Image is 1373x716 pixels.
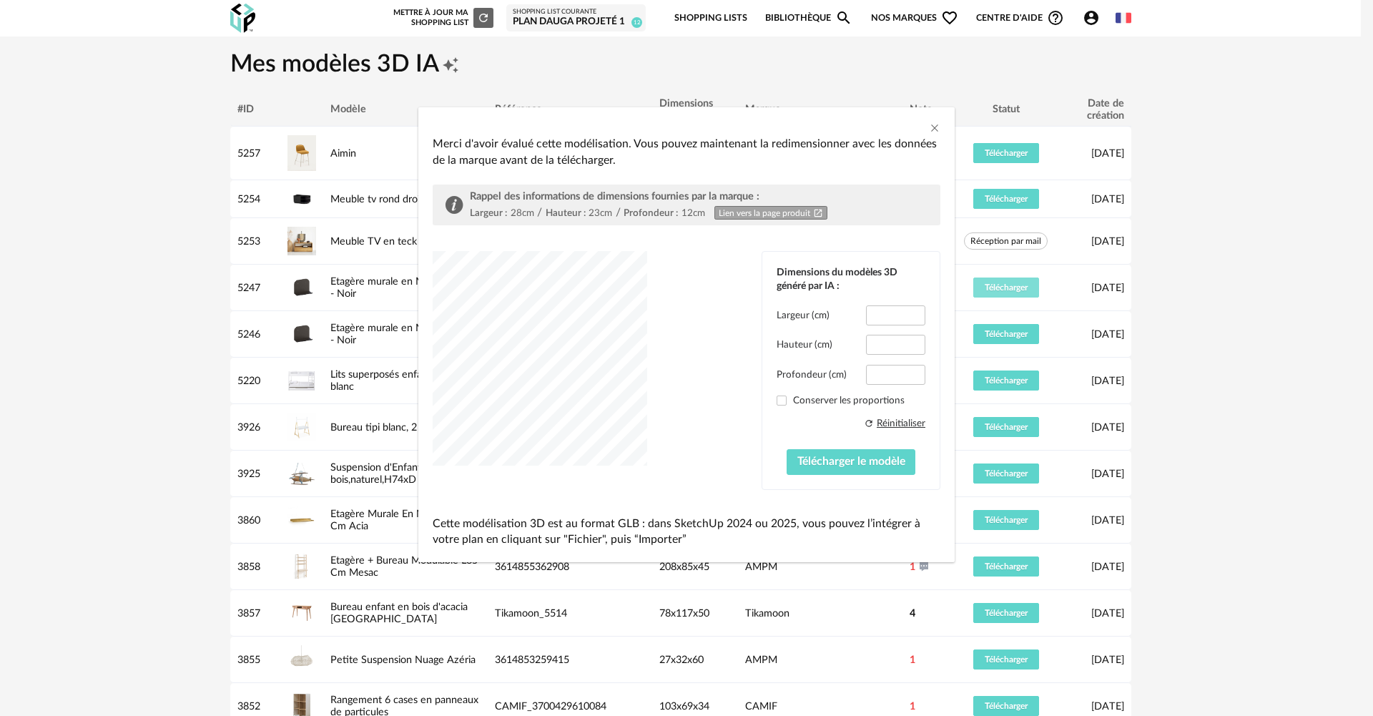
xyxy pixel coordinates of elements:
[777,266,925,292] div: Dimensions du modèles 3D généré par IA :
[864,417,874,430] span: Refresh icon
[681,207,705,220] div: 12cm
[777,368,847,381] label: Profondeur (cm)
[777,338,832,351] label: Hauteur (cm)
[537,206,542,220] div: /
[470,191,759,202] span: Rappel des informations de dimensions fournies par la marque :
[877,417,925,430] div: Réinitialiser
[546,207,586,220] div: Hauteur :
[813,207,823,218] span: Open In New icon
[714,206,827,220] a: Lien vers la page produitOpen In New icon
[433,516,940,548] p: Cette modélisation 3D est au format GLB : dans SketchUp 2024 ou 2025, vous pouvez l’intégrer à vo...
[777,309,830,322] label: Largeur (cm)
[589,207,612,220] div: 23cm
[624,207,678,220] div: Profondeur :
[418,107,955,562] div: dialog
[797,456,905,467] span: Télécharger le modèle
[511,207,534,220] div: 28cm
[433,136,940,168] div: Merci d'avoir évalué cette modélisation. Vous pouvez maintenant la redimensionner avec les donnée...
[787,449,916,475] button: Télécharger le modèle
[616,206,621,220] div: /
[929,122,940,137] button: Close
[470,207,507,220] div: Largeur :
[777,394,925,407] label: Conserver les proportions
